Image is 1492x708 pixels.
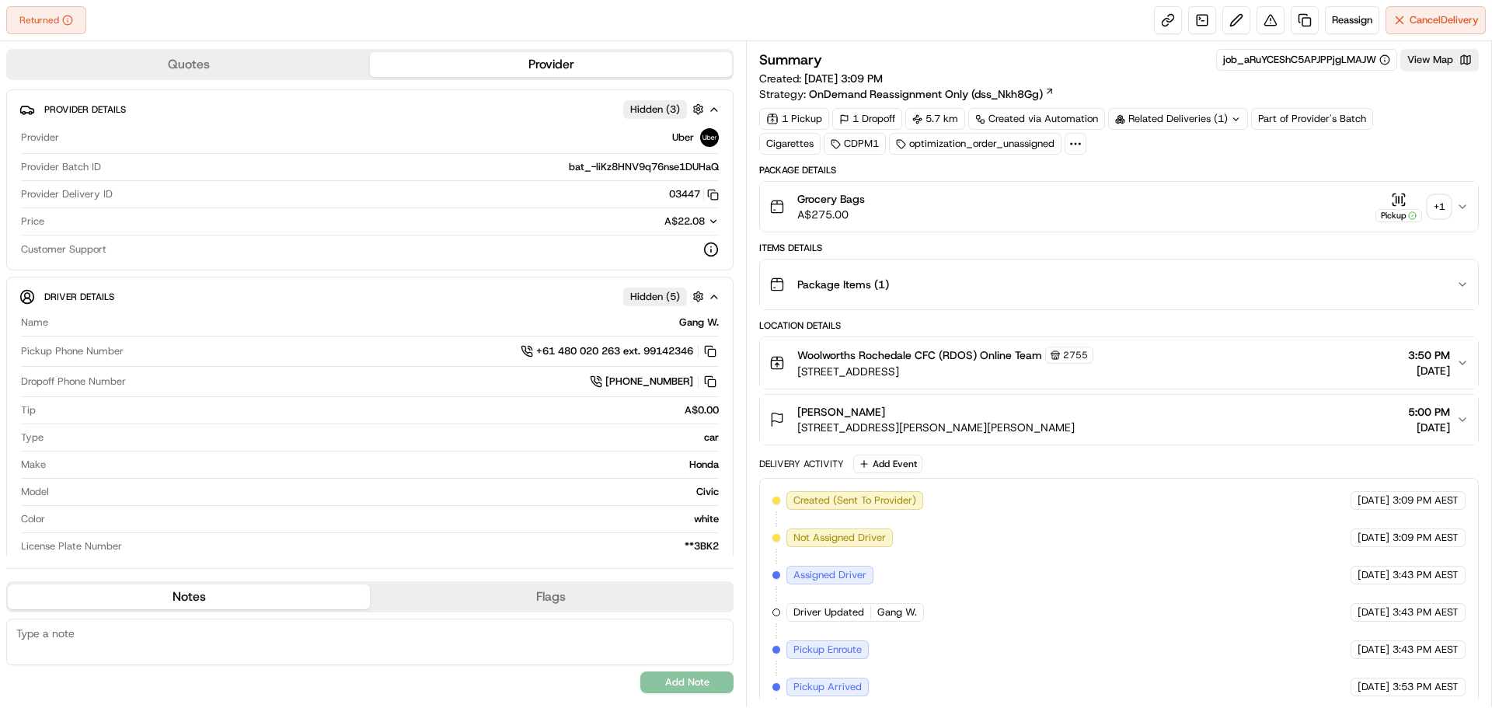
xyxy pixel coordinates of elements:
[55,485,719,499] div: Civic
[832,108,902,130] div: 1 Dropoff
[793,680,862,694] span: Pickup Arrived
[1428,196,1450,218] div: + 1
[759,108,829,130] div: 1 Pickup
[905,108,965,130] div: 5.7 km
[797,191,865,207] span: Grocery Bags
[21,539,122,553] span: License Plate Number
[1375,192,1422,222] button: Pickup
[664,214,705,228] span: A$22.08
[1358,494,1389,507] span: [DATE]
[759,133,821,155] div: Cigarettes
[797,420,1075,435] span: [STREET_ADDRESS][PERSON_NAME][PERSON_NAME]
[21,242,106,256] span: Customer Support
[1375,209,1422,222] div: Pickup
[51,512,719,526] div: white
[21,431,44,445] span: Type
[760,182,1478,232] button: Grocery BagsA$275.00Pickup+1
[1393,680,1459,694] span: 3:53 PM AEST
[824,133,886,155] div: CDPM1
[877,605,917,619] span: Gang W.
[1358,643,1389,657] span: [DATE]
[793,605,864,619] span: Driver Updated
[760,260,1478,309] button: Package Items (1)
[1358,568,1389,582] span: [DATE]
[605,375,693,389] span: [PHONE_NUMBER]
[968,108,1105,130] a: Created via Automation
[760,337,1478,389] button: Woolworths Rochedale CFC (RDOS) Online Team2755[STREET_ADDRESS]3:50 PM[DATE]
[21,344,124,358] span: Pickup Phone Number
[590,373,719,390] a: [PHONE_NUMBER]
[1410,13,1479,27] span: Cancel Delivery
[1408,420,1450,435] span: [DATE]
[19,284,720,309] button: Driver DetailsHidden (5)
[623,287,708,306] button: Hidden (5)
[797,347,1042,363] span: Woolworths Rochedale CFC (RDOS) Online Team
[797,207,865,222] span: A$275.00
[8,52,370,77] button: Quotes
[21,375,126,389] span: Dropoff Phone Number
[793,531,886,545] span: Not Assigned Driver
[52,458,719,472] div: Honda
[797,277,889,292] span: Package Items ( 1 )
[793,568,866,582] span: Assigned Driver
[672,131,694,145] span: Uber
[21,403,36,417] span: Tip
[6,6,86,34] button: Returned
[759,164,1479,176] div: Package Details
[155,54,188,66] span: Pylon
[1393,494,1459,507] span: 3:09 PM AEST
[1393,643,1459,657] span: 3:43 PM AEST
[804,71,883,85] span: [DATE] 3:09 PM
[569,160,719,174] span: bat_-liKz8HNV9q76nse1DUHaQ
[521,343,719,360] a: +61 480 020 263 ext. 99142346
[370,52,732,77] button: Provider
[21,458,46,472] span: Make
[760,395,1478,445] button: [PERSON_NAME][STREET_ADDRESS][PERSON_NAME][PERSON_NAME]5:00 PM[DATE]
[759,319,1479,332] div: Location Details
[21,131,59,145] span: Provider
[793,494,916,507] span: Created (Sent To Provider)
[1375,192,1450,222] button: Pickup+1
[797,404,885,420] span: [PERSON_NAME]
[1223,53,1390,67] button: job_aRuYCEShC5APJPPjgLMAJW
[1393,605,1459,619] span: 3:43 PM AEST
[669,187,719,201] button: 03447
[42,403,719,417] div: A$0.00
[21,214,44,228] span: Price
[1332,13,1372,27] span: Reassign
[1063,349,1088,361] span: 2755
[1393,568,1459,582] span: 3:43 PM AEST
[370,584,732,609] button: Flags
[889,133,1061,155] div: optimization_order_unassigned
[630,103,680,117] span: Hidden ( 3 )
[21,512,45,526] span: Color
[759,458,844,470] div: Delivery Activity
[44,291,114,303] span: Driver Details
[1408,347,1450,363] span: 3:50 PM
[1408,363,1450,378] span: [DATE]
[54,316,719,330] div: Gang W.
[44,103,126,116] span: Provider Details
[793,643,862,657] span: Pickup Enroute
[853,455,922,473] button: Add Event
[700,128,719,147] img: uber-new-logo.jpeg
[21,187,113,201] span: Provider Delivery ID
[759,53,822,67] h3: Summary
[8,584,370,609] button: Notes
[582,214,719,228] button: A$22.08
[110,54,188,66] a: Powered byPylon
[623,99,708,119] button: Hidden (3)
[630,290,680,304] span: Hidden ( 5 )
[1393,531,1459,545] span: 3:09 PM AEST
[759,71,883,86] span: Created:
[21,485,49,499] span: Model
[809,86,1055,102] a: OnDemand Reassignment Only (dss_Nkh8Gg)
[1325,6,1379,34] button: Reassign
[50,431,719,445] div: car
[1358,605,1389,619] span: [DATE]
